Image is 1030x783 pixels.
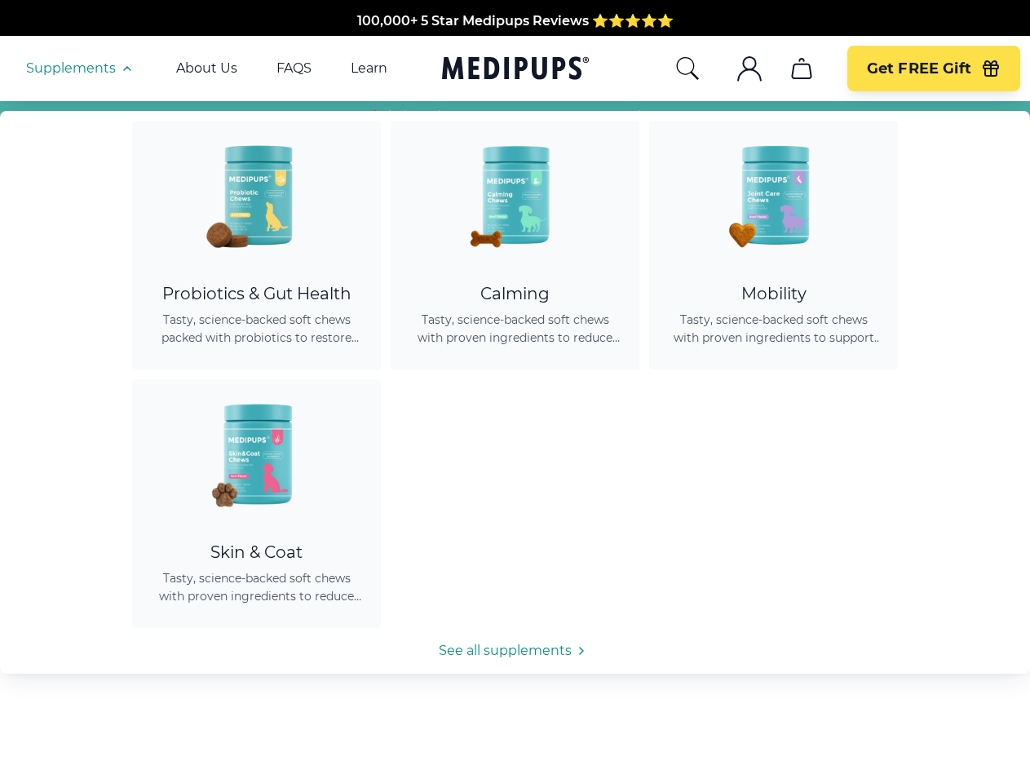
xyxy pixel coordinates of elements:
div: Calming [410,284,620,304]
img: Probiotic Dog Chews - Medipups [183,121,330,268]
span: Tasty, science-backed soft chews with proven ingredients to support joint health, improve mobilit... [669,311,878,347]
a: About Us [176,60,237,77]
a: Learn [351,60,387,77]
button: account [730,49,769,88]
div: Skin & Coat [152,542,361,563]
a: Joint Care Chews - MedipupsMobilityTasty, science-backed soft chews with proven ingredients to su... [649,121,898,369]
span: Tasty, science-backed soft chews with proven ingredients to reduce anxiety, promote relaxation, a... [410,311,620,347]
img: Skin & Coat Chews - Medipups [183,379,330,526]
span: Tasty, science-backed soft chews packed with probiotics to restore gut balance, ease itching, sup... [152,311,361,347]
span: Supplements [26,60,116,77]
button: search [674,55,701,82]
button: cart [782,49,821,88]
span: Tasty, science-backed soft chews with proven ingredients to reduce shedding, promote healthy skin... [152,569,361,605]
a: FAQS [276,60,312,77]
div: Mobility [669,284,878,304]
img: Calming Dog Chews - Medipups [442,121,589,268]
span: Made In The [GEOGRAPHIC_DATA] from domestic & globally sourced ingredients [244,32,786,47]
img: Joint Care Chews - Medipups [701,121,847,268]
button: Get FREE Gift [847,46,1020,91]
span: Get FREE Gift [867,60,971,78]
button: Supplements [26,59,137,78]
a: Skin & Coat Chews - MedipupsSkin & CoatTasty, science-backed soft chews with proven ingredients t... [132,379,381,628]
div: Probiotics & Gut Health [152,284,361,304]
span: 100,000+ 5 Star Medipups Reviews ⭐️⭐️⭐️⭐️⭐️ [357,12,674,28]
a: Calming Dog Chews - MedipupsCalmingTasty, science-backed soft chews with proven ingredients to re... [391,121,639,369]
a: Medipups [442,53,589,86]
a: Probiotic Dog Chews - MedipupsProbiotics & Gut HealthTasty, science-backed soft chews packed with... [132,121,381,369]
